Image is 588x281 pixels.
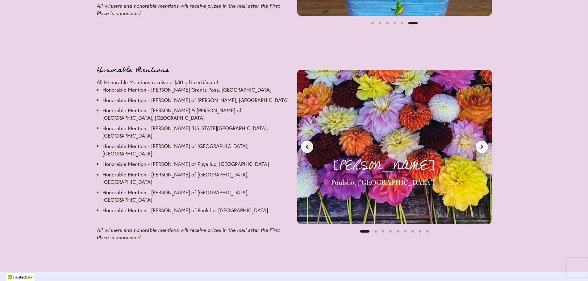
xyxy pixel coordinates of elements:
button: Slide 3 [384,19,391,27]
em: All winners and honorable mentions will receive prizes in the mail after the First Place is annou... [97,2,280,16]
li: Honorable Mention - [PERSON_NAME] Grants Pass, [GEOGRAPHIC_DATA] [102,86,291,93]
button: Slide 1 [360,228,369,235]
button: Slide 6 [408,19,418,27]
button: Slide 2 [372,228,379,235]
p: [PERSON_NAME] [331,155,478,176]
button: Slide 6 [402,228,409,235]
button: Next slide [476,141,488,153]
button: Slide 5 [398,19,406,27]
em: All winners and honorable mentions will receive prizes in the mail after the First Place is annou... [97,227,280,241]
li: Honorable Mention - [PERSON_NAME] [US_STATE][GEOGRAPHIC_DATA], [GEOGRAPHIC_DATA] [102,125,291,139]
li: Honorable Mention - [PERSON_NAME] of [GEOGRAPHIC_DATA], [GEOGRAPHIC_DATA] [102,143,291,157]
button: Slide 4 [391,19,398,27]
li: Honorable Mention - [PERSON_NAME] of Poulsbo, [GEOGRAPHIC_DATA] [102,207,291,214]
button: Slide 2 [376,19,384,27]
h4: Poulsbo, [GEOGRAPHIC_DATA] [331,178,478,187]
button: Slide 9 [424,228,431,235]
button: Slide 4 [387,228,394,235]
li: Honorable Mention - [PERSON_NAME] of [GEOGRAPHIC_DATA], [GEOGRAPHIC_DATA] [102,171,291,186]
li: Honorable Mention - [PERSON_NAME] of Puyallup, [GEOGRAPHIC_DATA] [102,160,291,168]
li: Honorable Mention - [PERSON_NAME] of [PERSON_NAME], [GEOGRAPHIC_DATA] [102,97,291,104]
button: Slide 3 [379,228,387,235]
button: Slide 5 [394,228,402,235]
button: Slide 7 [409,228,416,235]
button: Slide 8 [416,228,424,235]
li: Honorable Mention - [PERSON_NAME] of [GEOGRAPHIC_DATA], [GEOGRAPHIC_DATA] [102,189,291,204]
button: Previous slide [301,141,313,153]
li: Honorable Mention - [PERSON_NAME] & [PERSON_NAME] of [GEOGRAPHIC_DATA], [GEOGRAPHIC_DATA] [102,107,291,122]
p: All Honorable Mentions receive a $30 gift certificate! [97,79,291,86]
h3: Honorable Mentions [97,64,291,76]
button: Slide 1 [369,19,376,27]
